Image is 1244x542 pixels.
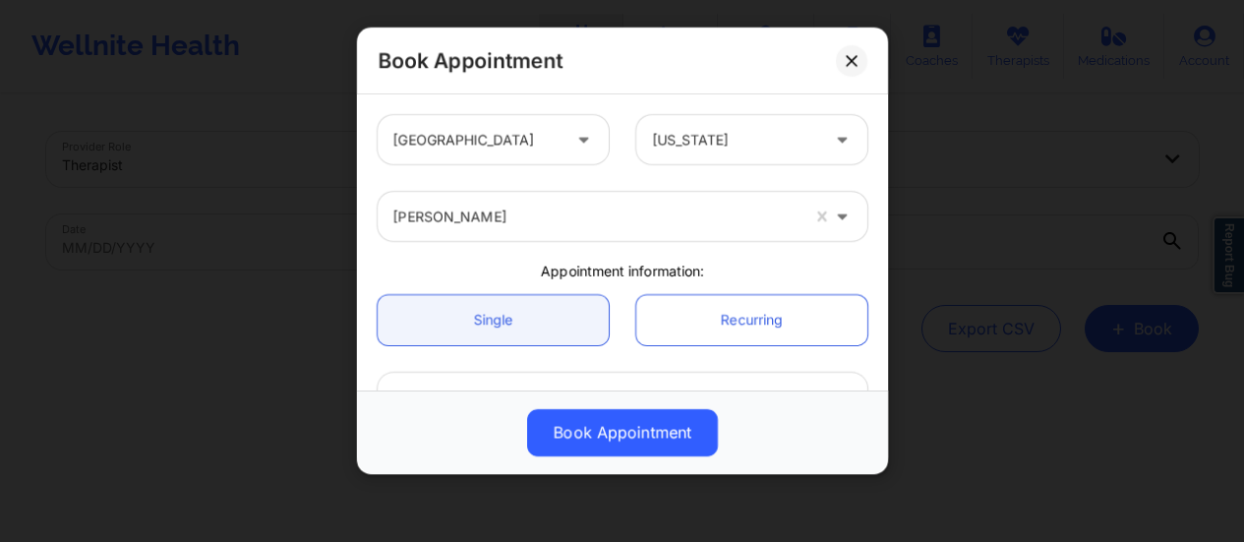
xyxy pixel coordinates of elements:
[393,115,560,164] div: [GEOGRAPHIC_DATA]
[393,192,799,241] div: [PERSON_NAME]
[636,295,867,345] a: Recurring
[378,295,609,345] a: Single
[378,47,563,74] h2: Book Appointment
[527,409,718,456] button: Book Appointment
[364,262,881,281] div: Appointment information:
[652,115,818,164] div: [US_STATE]
[393,373,818,422] div: Initial Therapy Session (60 minutes)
